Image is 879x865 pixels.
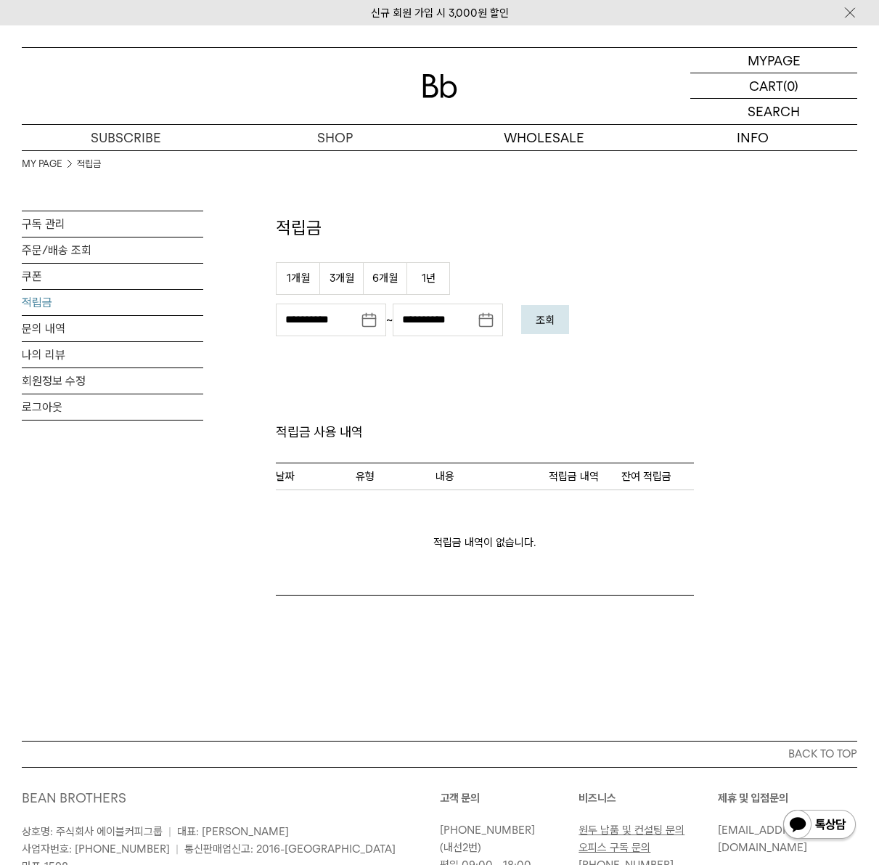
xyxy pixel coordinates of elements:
[718,789,857,807] p: 제휴 및 입점문의
[276,463,356,490] th: 날짜
[77,157,101,171] a: 적립금
[356,463,436,490] th: 유형
[371,7,509,20] a: 신규 회원 가입 시 3,000원 할인
[536,314,555,327] em: 조회
[22,741,857,767] button: BACK TO TOP
[718,824,812,854] a: [EMAIL_ADDRESS][DOMAIN_NAME]
[276,262,319,295] button: 1개월
[177,825,289,838] span: 대표: [PERSON_NAME]
[690,48,857,73] a: MYPAGE
[22,211,203,237] a: 구독 관리
[22,825,163,838] span: 상호명: 주식회사 에이블커피그룹
[22,842,170,856] span: 사업자번호: [PHONE_NUMBER]
[22,290,203,315] a: 적립금
[578,841,650,854] a: 오피스 구독 문의
[549,468,599,485] span: 적립금 내역
[422,74,457,98] img: 로고
[22,157,62,171] a: MY PAGE
[621,468,671,485] span: 잔여 적립금
[783,73,798,98] p: (0)
[319,262,363,295] button: 3개월
[440,824,535,837] a: [PHONE_NUMBER]
[749,73,783,98] p: CART
[22,790,126,805] a: BEAN BROTHERS
[22,342,203,367] a: 나의 리뷰
[578,824,684,837] a: 원두 납품 및 컨설팅 문의
[436,463,549,490] th: 내용
[363,262,406,295] button: 6개월
[22,125,231,150] a: SUBSCRIBE
[578,789,718,807] p: 비즈니스
[168,825,171,838] span: |
[440,789,579,807] p: 고객 문의
[22,368,203,394] a: 회원정보 수정
[276,216,694,240] p: 적립금
[276,304,503,336] div: ~
[231,125,440,150] a: SHOP
[690,73,857,99] a: CART (0)
[22,394,203,420] a: 로그아웃
[22,316,203,341] a: 문의 내역
[440,821,572,856] p: (내선2번)
[782,808,857,843] img: 카카오톡 채널 1:1 채팅 버튼
[648,125,857,150] p: INFO
[22,264,203,289] a: 쿠폰
[22,237,203,263] a: 주문/배송 조회
[176,842,179,856] span: |
[440,125,649,150] p: WHOLESALE
[276,423,694,463] span: 적립금 사용 내역
[276,534,694,551] p: 적립금 내역이 없습니다.
[406,262,450,295] button: 1년
[748,99,800,124] p: SEARCH
[521,305,569,334] button: 조회
[748,48,801,73] p: MYPAGE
